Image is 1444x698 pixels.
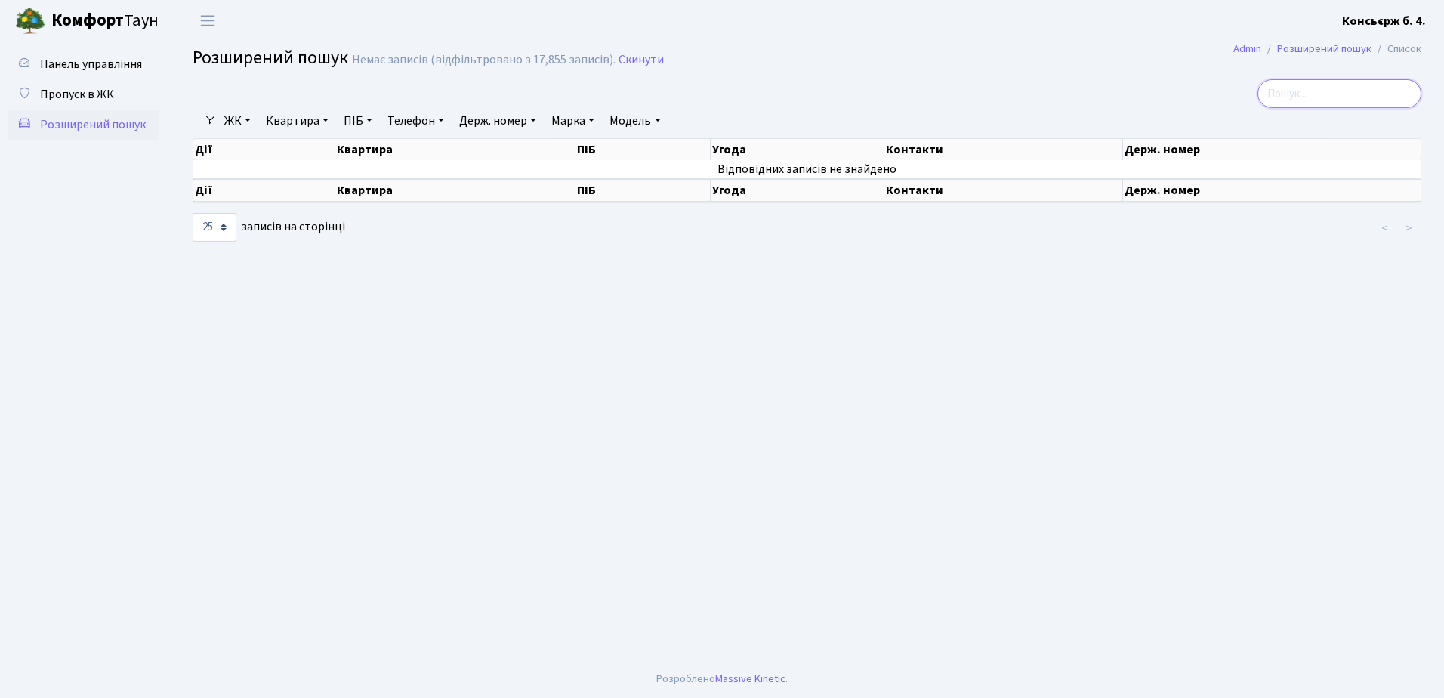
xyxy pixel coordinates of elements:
[335,139,575,160] th: Квартира
[381,108,450,134] a: Телефон
[1277,41,1371,57] a: Розширений пошук
[8,49,159,79] a: Панель управління
[51,8,159,34] span: Таун
[715,671,785,687] a: Massive Kinetic
[545,108,600,134] a: Марка
[711,139,884,160] th: Угода
[1371,41,1421,57] li: Список
[575,179,711,202] th: ПІБ
[1342,12,1426,30] a: Консьєрж б. 4.
[1123,139,1421,160] th: Держ. номер
[40,56,142,73] span: Панель управління
[193,45,348,71] span: Розширений пошук
[193,213,345,242] label: записів на сторінці
[575,139,711,160] th: ПІБ
[40,86,114,103] span: Пропуск в ЖК
[711,179,884,202] th: Угода
[193,139,335,160] th: Дії
[15,6,45,36] img: logo.png
[8,110,159,140] a: Розширений пошук
[193,179,335,202] th: Дії
[193,213,236,242] select: записів на сторінці
[884,139,1123,160] th: Контакти
[40,116,146,133] span: Розширений пошук
[218,108,257,134] a: ЖК
[1123,179,1421,202] th: Держ. номер
[1257,79,1421,108] input: Пошук...
[619,53,664,67] a: Скинути
[335,179,575,202] th: Квартира
[884,179,1123,202] th: Контакти
[656,671,788,687] div: Розроблено .
[189,8,227,33] button: Переключити навігацію
[603,108,666,134] a: Модель
[51,8,124,32] b: Комфорт
[1233,41,1261,57] a: Admin
[1211,33,1444,65] nav: breadcrumb
[1342,13,1426,29] b: Консьєрж б. 4.
[193,160,1421,178] td: Відповідних записів не знайдено
[8,79,159,110] a: Пропуск в ЖК
[338,108,378,134] a: ПІБ
[352,53,616,67] div: Немає записів (відфільтровано з 17,855 записів).
[260,108,335,134] a: Квартира
[453,108,542,134] a: Держ. номер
